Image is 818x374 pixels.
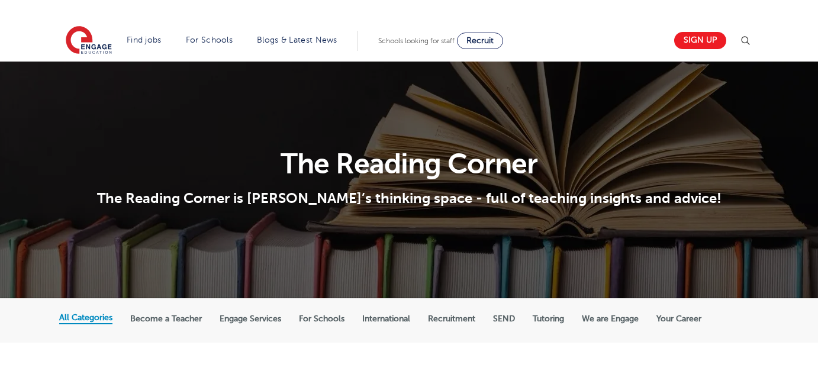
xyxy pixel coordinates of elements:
label: Engage Services [220,314,281,324]
p: The Reading Corner is [PERSON_NAME]’s thinking space - full of teaching insights and advice! [59,189,759,207]
label: SEND [493,314,515,324]
a: Recruit [457,33,503,49]
label: Tutoring [533,314,564,324]
label: All Categories [59,312,112,323]
a: Sign up [674,32,726,49]
span: Recruit [466,36,494,45]
a: Blogs & Latest News [257,36,337,44]
label: Become a Teacher [130,314,202,324]
label: Your Career [656,314,701,324]
label: For Schools [299,314,344,324]
a: For Schools [186,36,233,44]
h1: The Reading Corner [59,150,759,178]
span: Schools looking for staff [378,37,455,45]
a: Find jobs [127,36,162,44]
label: International [362,314,410,324]
img: Engage Education [66,26,112,56]
label: Recruitment [428,314,475,324]
label: We are Engage [582,314,639,324]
